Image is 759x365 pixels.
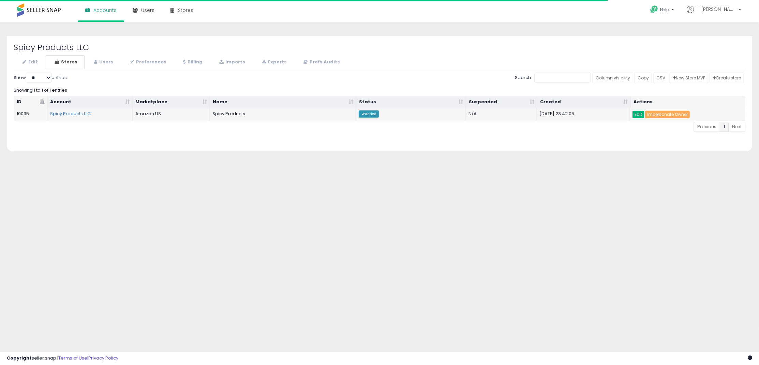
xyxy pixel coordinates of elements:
[466,108,537,121] td: N/A
[687,6,741,21] a: Hi [PERSON_NAME]
[635,73,652,83] a: Copy
[14,55,45,69] a: Edit
[210,96,356,108] th: Name: activate to sort column ascending
[720,122,729,132] a: 1
[660,7,669,13] span: Help
[121,55,174,69] a: Preferences
[656,75,665,81] span: CSV
[14,96,47,108] th: ID: activate to sort column descending
[670,73,708,83] a: New Store MVP
[596,75,630,81] span: Column visibility
[653,73,668,83] a: CSV
[356,96,466,108] th: Status: activate to sort column ascending
[537,108,630,121] td: [DATE] 23:42:05
[696,6,736,13] span: Hi [PERSON_NAME]
[645,111,690,118] a: Impersonate Owner
[253,55,294,69] a: Exports
[694,122,720,132] a: Previous
[174,55,210,69] a: Billing
[631,96,746,108] th: Actions
[713,75,741,81] span: Create store
[515,73,591,83] label: Search:
[466,96,537,108] th: Suspended: activate to sort column ascending
[210,55,252,69] a: Imports
[728,122,745,132] a: Next
[178,7,193,14] span: Stores
[673,75,705,81] span: New Store MVP
[295,55,347,69] a: Prefs Audits
[632,111,644,118] a: Edit
[14,85,745,94] div: Showing 1 to 1 of 1 entries
[534,73,591,83] input: Search:
[14,108,47,121] td: 10035
[14,43,745,52] h2: Spicy Products LLC
[85,55,120,69] a: Users
[47,96,133,108] th: Account: activate to sort column ascending
[46,55,85,69] a: Stores
[359,110,379,118] span: Active
[50,110,91,117] a: Spicy Products LLC
[650,5,658,14] i: Get Help
[210,108,356,121] td: Spicy Products
[133,108,210,121] td: Amazon US
[710,73,744,83] a: Create store
[26,73,51,83] select: Showentries
[14,73,67,83] label: Show entries
[141,7,154,14] span: Users
[638,75,649,81] span: Copy
[537,96,631,108] th: Created: activate to sort column ascending
[133,96,210,108] th: Marketplace: activate to sort column ascending
[93,7,117,14] span: Accounts
[593,73,633,83] a: Column visibility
